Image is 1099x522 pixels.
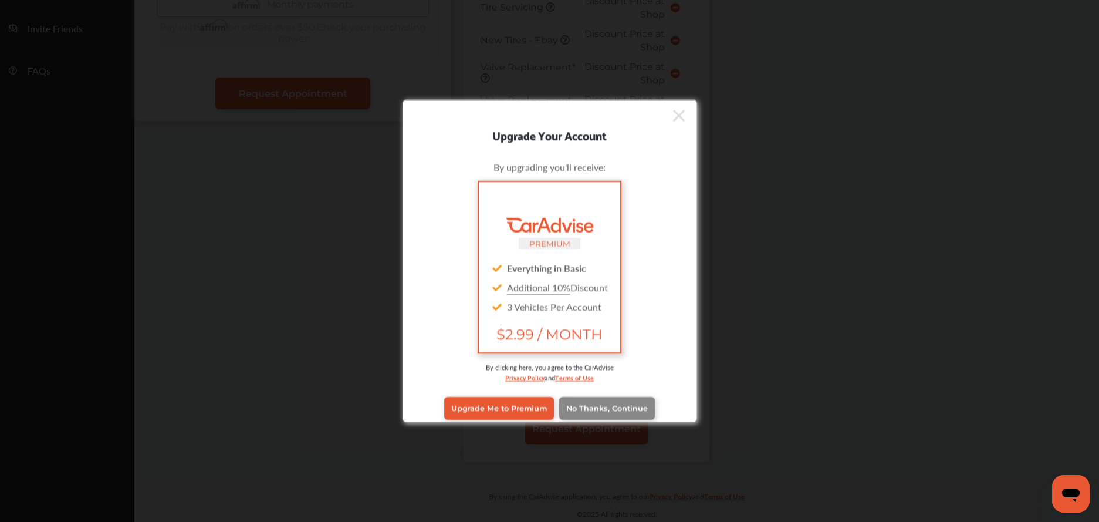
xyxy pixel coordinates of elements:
[451,404,547,413] span: Upgrade Me to Premium
[555,371,594,382] a: Terms of Use
[1052,475,1090,513] iframe: Button to launch messaging window
[488,325,610,342] span: $2.99 / MONTH
[559,397,655,419] a: No Thanks, Continue
[403,125,696,144] div: Upgrade Your Account
[507,280,608,294] span: Discount
[507,280,570,294] u: Additional 10%
[421,362,679,394] div: By clicking here, you agree to the CarAdvise and
[421,160,679,173] div: By upgrading you'll receive:
[444,397,554,419] a: Upgrade Me to Premium
[507,261,586,274] strong: Everything in Basic
[488,297,610,316] div: 3 Vehicles Per Account
[505,371,545,382] a: Privacy Policy
[529,238,570,248] small: PREMIUM
[566,404,648,413] span: No Thanks, Continue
